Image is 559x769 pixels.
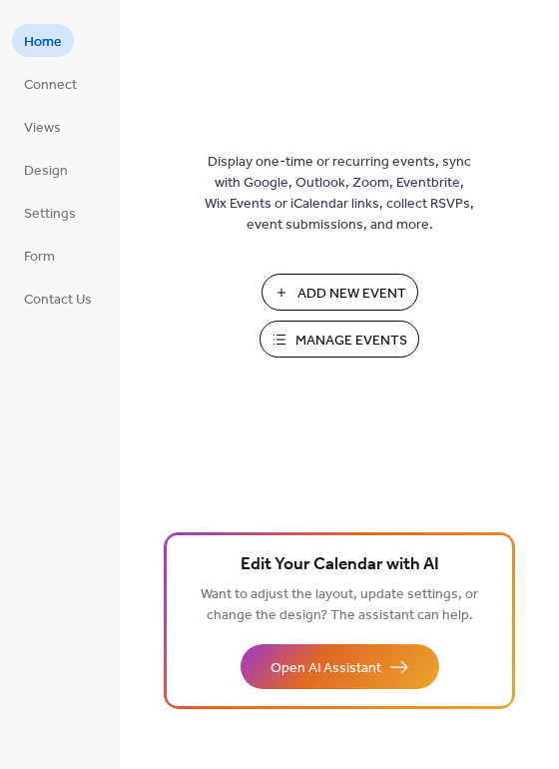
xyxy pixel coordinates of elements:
a: Connect [12,67,89,100]
span: Add New Event [297,284,406,305]
button: Add New Event [262,274,418,311]
span: Form [24,247,55,268]
a: Home [12,24,74,57]
a: Settings [12,196,88,229]
span: Home [24,32,62,53]
a: Design [12,153,80,186]
span: Want to adjust the layout, update settings, or change the design? The assistant can help. [201,581,478,629]
span: Views [24,118,61,139]
span: Manage Events [295,331,407,352]
span: Design [24,161,68,182]
a: Contact Us [12,282,104,315]
button: Manage Events [260,321,419,358]
a: Views [12,110,73,143]
span: Open AI Assistant [271,658,381,679]
a: Form [12,239,67,272]
span: Connect [24,75,77,96]
span: Contact Us [24,290,92,311]
span: Edit Your Calendar with AI [241,551,439,579]
span: Display one-time or recurring events, sync with Google, Outlook, Zoom, Eventbrite, Wix Events or ... [205,152,474,236]
button: Open AI Assistant [241,644,439,689]
span: Settings [24,204,76,225]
